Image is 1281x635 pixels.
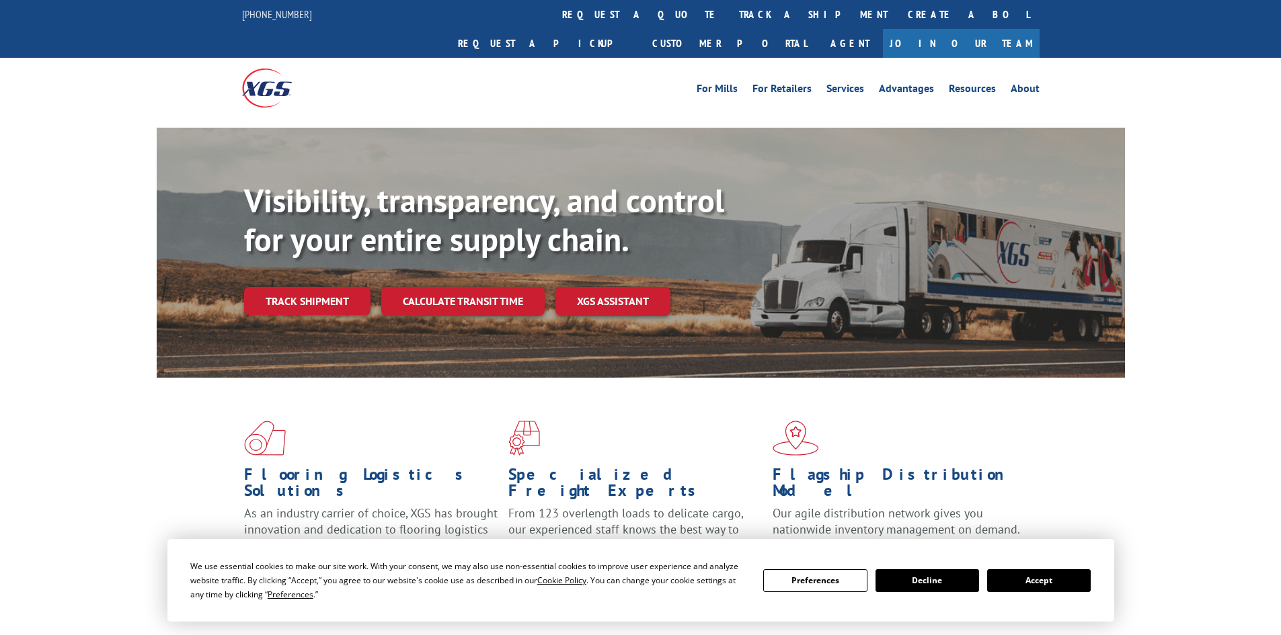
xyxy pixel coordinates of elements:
h1: Specialized Freight Experts [508,466,763,505]
a: Customer Portal [642,29,817,58]
button: Accept [987,569,1091,592]
a: [PHONE_NUMBER] [242,7,312,21]
img: xgs-icon-total-supply-chain-intelligence-red [244,421,286,456]
a: Calculate transit time [381,287,545,316]
span: As an industry carrier of choice, XGS has brought innovation and dedication to flooring logistics... [244,505,498,553]
a: Join Our Team [883,29,1040,58]
button: Preferences [763,569,867,592]
div: Cookie Consent Prompt [167,539,1114,622]
a: For Mills [697,83,738,98]
a: Advantages [879,83,934,98]
a: Track shipment [244,287,371,315]
a: XGS ASSISTANT [555,287,670,316]
a: Services [826,83,864,98]
a: For Retailers [752,83,812,98]
a: Resources [949,83,996,98]
a: About [1011,83,1040,98]
img: xgs-icon-flagship-distribution-model-red [773,421,819,456]
h1: Flooring Logistics Solutions [244,466,498,505]
span: Our agile distribution network gives you nationwide inventory management on demand. [773,505,1020,537]
button: Decline [876,569,979,592]
img: xgs-icon-focused-on-flooring-red [508,421,540,456]
b: Visibility, transparency, and control for your entire supply chain. [244,179,724,260]
div: We use essential cookies to make our site work. With your consent, we may also use non-essential ... [190,559,747,601]
h1: Flagship Distribution Model [773,466,1027,505]
a: Agent [817,29,883,58]
p: From 123 overlength loads to delicate cargo, our experienced staff knows the best way to move you... [508,505,763,565]
span: Cookie Policy [537,575,586,586]
span: Preferences [268,589,313,600]
a: Request a pickup [448,29,642,58]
